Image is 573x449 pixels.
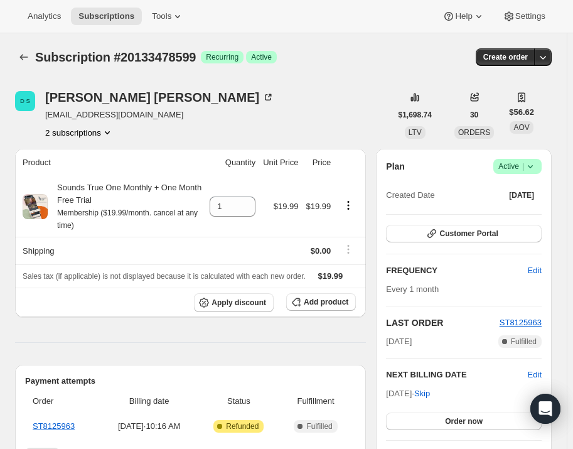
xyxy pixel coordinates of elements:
[338,242,358,256] button: Shipping actions
[57,208,198,230] small: Membership ($19.99/month. cancel at any time)
[458,128,490,137] span: ORDERS
[23,272,306,281] span: Sales tax (if applicable) is not displayed because it is calculated with each new order.
[274,202,299,211] span: $19.99
[386,335,412,348] span: [DATE]
[304,297,348,307] span: Add product
[25,375,356,387] h2: Payment attempts
[470,110,478,120] span: 30
[435,8,492,25] button: Help
[212,298,266,308] span: Apply discount
[226,421,259,431] span: Refunded
[386,316,499,329] h2: LAST ORDER
[386,264,527,277] h2: FREQUENCY
[104,395,194,408] span: Billing date
[386,413,542,430] button: Order now
[306,421,332,431] span: Fulfilled
[104,420,194,433] span: [DATE] · 10:16 AM
[45,109,274,121] span: [EMAIL_ADDRESS][DOMAIN_NAME]
[528,369,542,381] button: Edit
[259,149,302,176] th: Unit Price
[407,384,437,404] button: Skip
[48,181,202,232] div: Sounds True One Monthly + One Month Free Trial
[25,387,100,415] th: Order
[483,52,528,62] span: Create order
[500,316,542,329] button: ST8125963
[45,126,114,139] button: Product actions
[513,123,529,132] span: AOV
[399,110,432,120] span: $1,698.74
[511,337,537,347] span: Fulfilled
[144,8,191,25] button: Tools
[286,293,356,311] button: Add product
[318,271,343,281] span: $19.99
[530,394,560,424] div: Open Intercom Messenger
[391,106,439,124] button: $1,698.74
[386,284,439,294] span: Every 1 month
[78,11,134,21] span: Subscriptions
[283,395,349,408] span: Fulfillment
[500,318,542,327] a: ST8125963
[20,97,30,104] text: D S
[455,11,472,21] span: Help
[71,8,142,25] button: Subscriptions
[520,261,549,281] button: Edit
[409,128,422,137] span: LTV
[386,160,405,173] h2: Plan
[306,202,331,211] span: $19.99
[15,48,33,66] button: Subscriptions
[445,416,483,426] span: Order now
[251,52,272,62] span: Active
[20,8,68,25] button: Analytics
[528,264,542,277] span: Edit
[509,106,534,119] span: $56.62
[386,389,430,398] span: [DATE] ·
[414,387,430,400] span: Skip
[28,11,61,21] span: Analytics
[476,48,535,66] button: Create order
[45,91,274,104] div: [PERSON_NAME] [PERSON_NAME]
[23,194,48,219] img: product img
[495,8,553,25] button: Settings
[202,395,276,408] span: Status
[515,11,545,21] span: Settings
[152,11,171,21] span: Tools
[501,187,542,204] button: [DATE]
[311,246,331,256] span: $0.00
[386,369,527,381] h2: NEXT BILLING DATE
[498,160,537,173] span: Active
[15,91,35,111] span: Debra Sheehan
[338,198,358,212] button: Product actions
[206,52,238,62] span: Recurring
[33,421,75,431] a: ST8125963
[15,237,206,264] th: Shipping
[509,190,534,200] span: [DATE]
[439,229,498,239] span: Customer Portal
[463,106,486,124] button: 30
[206,149,259,176] th: Quantity
[522,161,524,171] span: |
[386,225,542,242] button: Customer Portal
[194,293,274,312] button: Apply discount
[386,189,434,202] span: Created Date
[35,50,196,64] span: Subscription #20133478599
[15,149,206,176] th: Product
[303,149,335,176] th: Price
